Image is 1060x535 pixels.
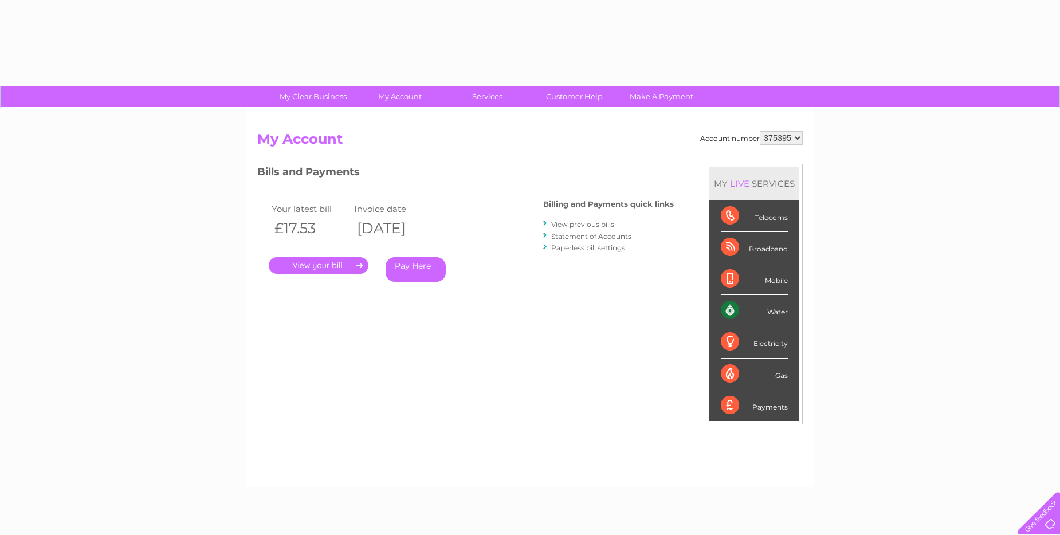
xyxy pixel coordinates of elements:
div: Telecoms [721,200,788,232]
td: Invoice date [351,201,434,217]
h4: Billing and Payments quick links [543,200,674,209]
a: Services [440,86,535,107]
div: MY SERVICES [709,167,799,200]
a: My Account [353,86,447,107]
div: Account number [700,131,803,145]
div: Broadband [721,232,788,263]
div: LIVE [728,178,752,189]
th: [DATE] [351,217,434,240]
div: Gas [721,359,788,390]
div: Water [721,295,788,326]
a: . [269,257,368,274]
a: Paperless bill settings [551,243,625,252]
a: Make A Payment [614,86,709,107]
a: Customer Help [527,86,622,107]
a: View previous bills [551,220,614,229]
a: Statement of Accounts [551,232,631,241]
h2: My Account [257,131,803,153]
h3: Bills and Payments [257,164,674,184]
td: Your latest bill [269,201,351,217]
a: My Clear Business [266,86,360,107]
th: £17.53 [269,217,351,240]
div: Payments [721,390,788,421]
a: Pay Here [386,257,446,282]
div: Electricity [721,326,788,358]
div: Mobile [721,263,788,295]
